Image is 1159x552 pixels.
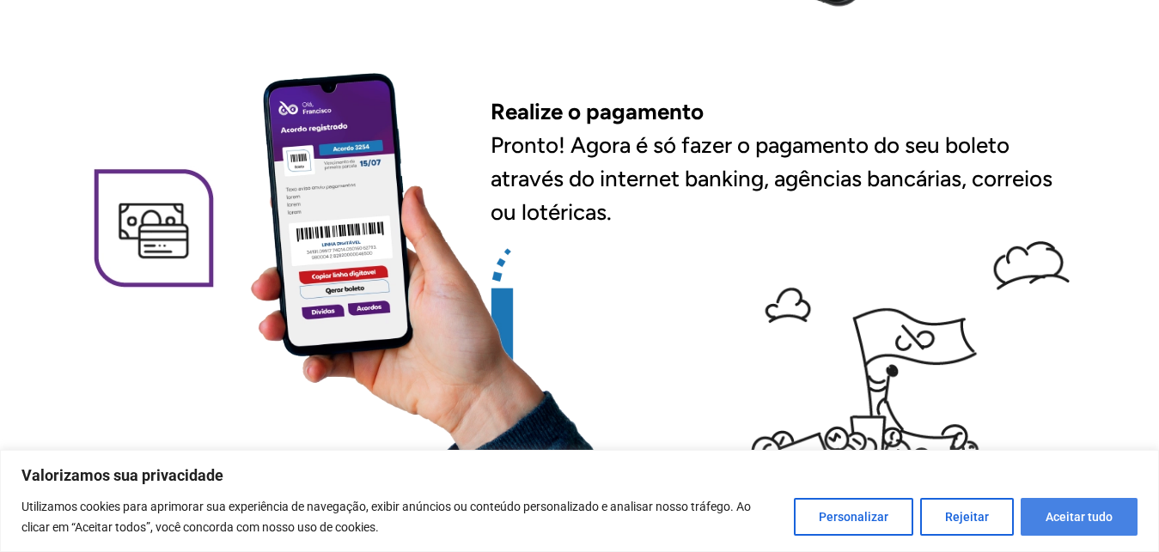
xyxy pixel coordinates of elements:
[1021,498,1138,536] button: Aceitar tudo
[21,496,781,537] p: Utilizamos cookies para aprimorar sua experiência de navegação, exibir anúncios ou conteúdo perso...
[920,498,1014,536] button: Rejeitar
[794,498,913,536] button: Personalizar
[21,465,1138,486] p: Valorizamos sua privacidade
[491,98,704,125] span: Realize o pagamento
[491,95,1069,229] p: Pronto! Agora é só fazer o pagamento do seu boleto através do internet banking, agências bancária...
